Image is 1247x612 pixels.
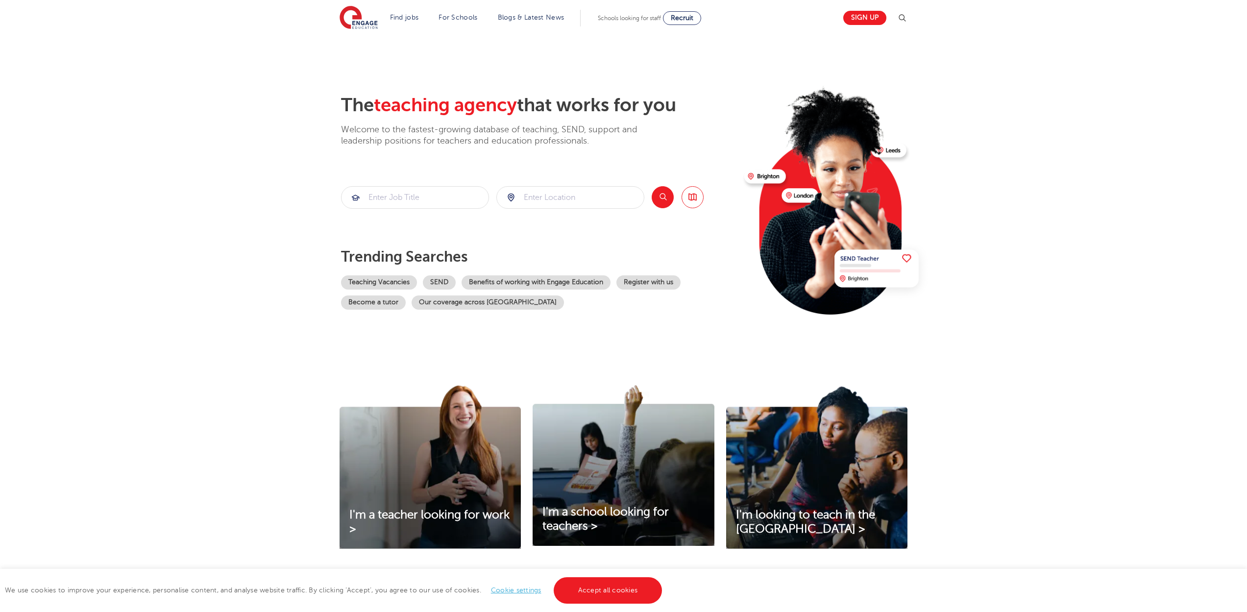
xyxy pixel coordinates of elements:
[533,385,714,546] img: I'm a school looking for teachers
[5,587,664,594] span: We use cookies to improve your experience, personalise content, and analyse website traffic. By c...
[423,275,456,290] a: SEND
[341,295,406,310] a: Become a tutor
[496,186,644,209] div: Submit
[671,14,693,22] span: Recruit
[652,186,674,208] button: Search
[340,6,378,30] img: Engage Education
[342,187,489,208] input: Submit
[462,275,611,290] a: Benefits of working with Engage Education
[340,385,521,549] img: I'm a teacher looking for work
[340,508,521,537] a: I'm a teacher looking for work >
[736,508,875,536] span: I'm looking to teach in the [GEOGRAPHIC_DATA] >
[374,95,517,116] span: teaching agency
[341,186,489,209] div: Submit
[726,508,907,537] a: I'm looking to teach in the [GEOGRAPHIC_DATA] >
[341,248,736,266] p: Trending searches
[598,15,661,22] span: Schools looking for staff
[843,11,886,25] a: Sign up
[412,295,564,310] a: Our coverage across [GEOGRAPHIC_DATA]
[341,124,664,147] p: Welcome to the fastest-growing database of teaching, SEND, support and leadership positions for t...
[390,14,419,21] a: Find jobs
[663,11,701,25] a: Recruit
[439,14,477,21] a: For Schools
[616,275,681,290] a: Register with us
[554,577,662,604] a: Accept all cookies
[341,94,736,117] h2: The that works for you
[498,14,564,21] a: Blogs & Latest News
[497,187,644,208] input: Submit
[349,508,510,536] span: I'm a teacher looking for work >
[542,505,669,533] span: I'm a school looking for teachers >
[341,275,417,290] a: Teaching Vacancies
[533,505,714,534] a: I'm a school looking for teachers >
[726,385,907,549] img: I'm looking to teach in the UK
[491,587,541,594] a: Cookie settings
